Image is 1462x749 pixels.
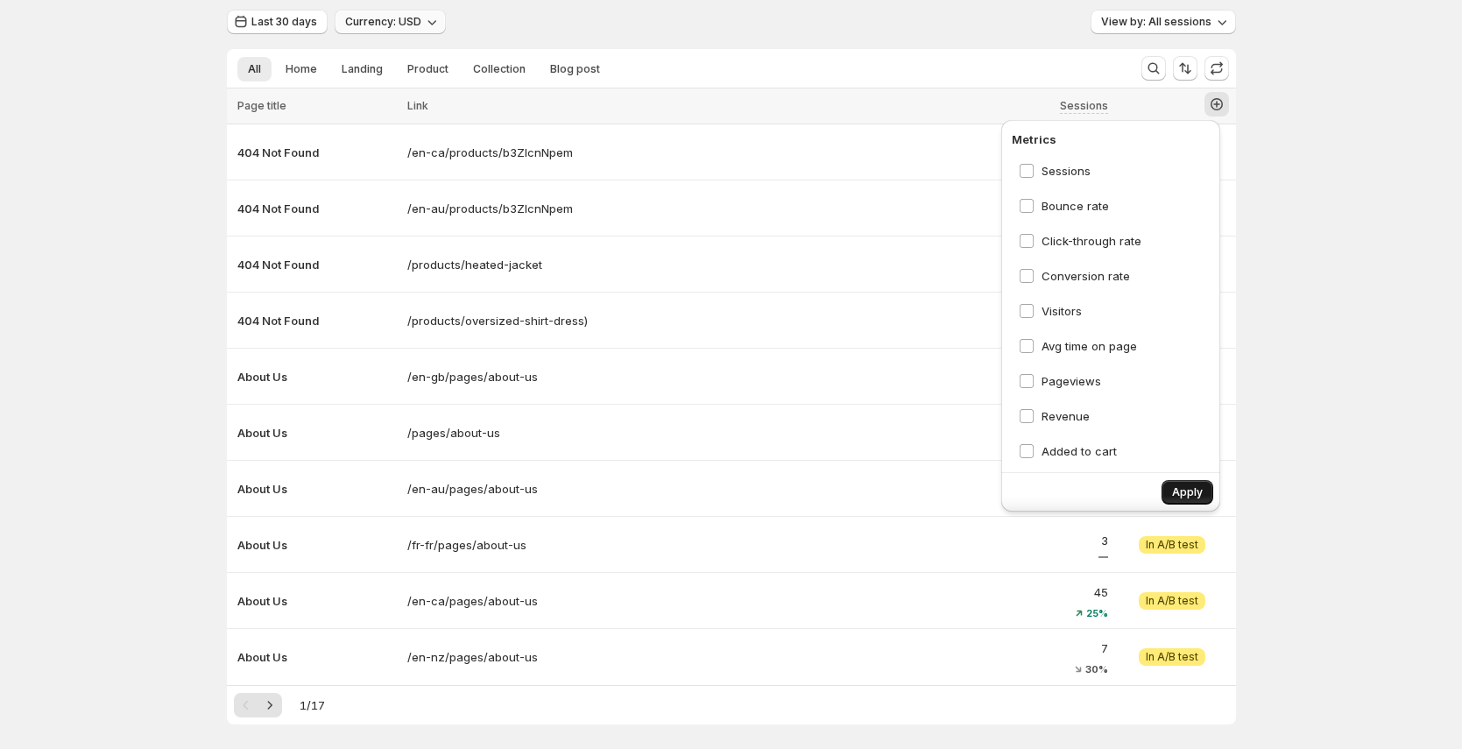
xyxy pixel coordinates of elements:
p: 343 [598,415,1108,433]
span: Avg time on page [1042,339,1137,353]
a: /products/oversized-shirt-dress) [407,312,588,329]
button: 404 Not Found [237,256,397,273]
button: 404 Not Found [237,200,397,217]
span: Page title [237,99,286,112]
span: 25% [1086,608,1108,618]
a: /en-nz/pages/about-us [407,648,588,666]
span: Landing [342,62,383,76]
a: /en-ca/products/b3ZlcnNpem [407,144,588,161]
button: About Us [237,536,397,554]
span: Sessions [1060,99,1108,112]
nav: Pagination [234,693,282,717]
span: All [248,62,261,76]
span: Sessions [1042,164,1091,178]
span: Added to cart [1042,444,1117,458]
span: Last 30 days [251,15,317,29]
p: 2 [598,195,1108,213]
button: Last 30 days [227,10,328,34]
p: 1 [598,251,1108,269]
span: Visitors [1042,304,1082,318]
span: View by: All sessions [1101,15,1211,29]
span: Product [407,62,448,76]
span: In A/B test [1146,594,1198,608]
button: Next [258,693,282,717]
button: Search and filter results [1141,56,1166,81]
a: /fr-fr/pages/about-us [407,536,588,554]
p: 5 [598,359,1108,377]
button: About Us [237,592,397,610]
span: Home [286,62,317,76]
button: About Us [237,424,397,442]
button: Apply [1162,480,1213,505]
span: 30% [1085,664,1108,675]
button: About Us [237,648,397,666]
p: 3 [598,532,1108,549]
p: 45 [598,583,1108,601]
p: Metrics [1012,131,1210,148]
span: Collection [473,62,526,76]
a: /pages/about-us [407,424,588,442]
button: View by: All sessions [1091,10,1236,34]
span: Currency: USD [345,15,421,29]
span: Pageviews [1042,374,1101,388]
span: Conversion rate [1042,269,1130,283]
span: In A/B test [1146,650,1198,664]
p: 7 [598,639,1108,657]
button: About Us [237,480,397,498]
p: 2 [598,303,1108,321]
span: Click-through rate [1042,234,1141,248]
button: Currency: USD [335,10,446,34]
button: About Us [237,368,397,385]
span: Bounce rate [1042,199,1109,213]
p: 1 [598,139,1108,157]
a: /en-ca/pages/about-us [407,592,588,610]
span: Link [407,99,428,112]
a: /products/heated-jacket [407,256,588,273]
span: 1 / 17 [300,696,325,714]
a: /en-au/products/b3ZlcnNpem [407,200,588,217]
a: /en-gb/pages/about-us [407,368,588,385]
button: 404 Not Found [237,144,397,161]
span: Blog post [550,62,600,76]
button: Sort the results [1173,56,1197,81]
a: /en-au/pages/about-us [407,480,588,498]
span: Revenue [1042,409,1090,423]
span: Apply [1172,485,1203,499]
button: 404 Not Found [237,312,397,329]
span: In A/B test [1146,538,1198,552]
p: 16 [598,471,1108,489]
